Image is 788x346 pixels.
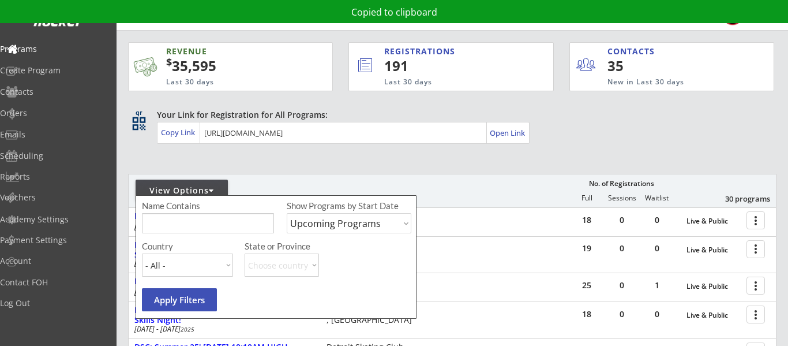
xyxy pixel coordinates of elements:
[181,325,194,333] em: 2025
[605,281,639,289] div: 0
[134,326,311,333] div: [DATE] - [DATE]
[134,277,314,287] div: DSC: Summer 25' [DATE] 5:10PM
[142,242,233,251] div: Country
[134,224,311,230] div: [DATE] - [DATE]
[166,55,172,69] sup: $
[640,281,674,289] div: 1
[136,185,228,196] div: View Options
[134,289,311,296] div: [DATE] - [DATE]
[134,240,314,260] div: DSC: Summer 25' [DATE] 6:05PM LTP / 6U / 8U Skills Night!
[166,56,296,76] div: 35,595
[686,217,741,225] div: Live & Public
[605,244,639,252] div: 0
[384,77,505,87] div: Last 30 days
[640,244,674,252] div: 0
[287,202,410,210] div: Show Programs by Start Date
[686,311,741,319] div: Live & Public
[166,77,281,87] div: Last 30 days
[605,216,639,224] div: 0
[134,211,314,221] div: DSC: Summer 25' [DATE] 5:10PM
[569,281,604,289] div: 25
[640,310,674,318] div: 0
[746,240,765,258] button: more_vert
[132,109,145,117] div: qr
[142,288,217,311] button: Apply Filters
[605,194,639,202] div: Sessions
[746,306,765,323] button: more_vert
[245,242,410,251] div: State or Province
[161,127,197,137] div: Copy Link
[686,246,741,254] div: Live & Public
[569,244,604,252] div: 19
[639,194,674,202] div: Waitlist
[130,115,148,132] button: qr_code
[686,282,741,291] div: Live & Public
[384,56,514,76] div: 191
[327,306,417,325] div: Detroit Skating Club , [GEOGRAPHIC_DATA]
[569,194,604,202] div: Full
[490,125,526,141] a: Open Link
[607,77,720,87] div: New in Last 30 days
[710,194,770,204] div: 30 programs
[569,216,604,224] div: 18
[605,310,639,318] div: 0
[134,260,311,267] div: [DATE] - [DATE]
[746,277,765,295] button: more_vert
[586,180,657,188] div: No. of Registrations
[142,202,233,210] div: Name Contains
[746,211,765,229] button: more_vert
[607,46,660,57] div: CONTACTS
[166,46,281,57] div: REVENUE
[569,310,604,318] div: 18
[384,46,502,57] div: REGISTRATIONS
[157,109,741,121] div: Your Link for Registration for All Programs:
[490,128,526,138] div: Open Link
[607,56,678,76] div: 35
[134,306,314,325] div: DSC: Summer 25' [DATE] 6:05PM LTP-6U-8U Skills Night!
[640,216,674,224] div: 0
